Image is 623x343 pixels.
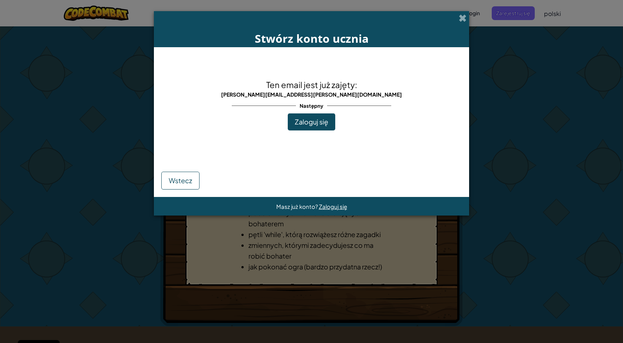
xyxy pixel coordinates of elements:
span: Zaloguj się [295,117,328,126]
span: Masz już konto? [276,203,319,210]
button: Wstecz [161,172,200,190]
span: Ten email jest już zajęty: [266,80,357,90]
span: Następny [296,100,327,111]
span: [PERSON_NAME][EMAIL_ADDRESS][PERSON_NAME][DOMAIN_NAME] [221,91,402,98]
button: Zaloguj się [288,113,335,130]
span: Stwórz konto ucznia [255,31,369,46]
span: Wstecz [169,176,192,185]
a: Zaloguj się [319,203,347,210]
